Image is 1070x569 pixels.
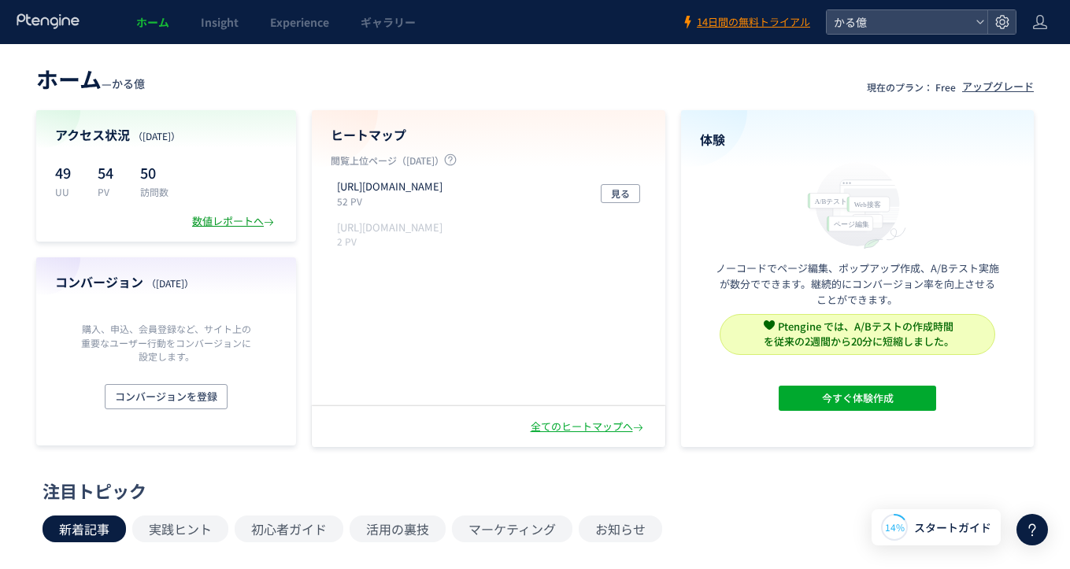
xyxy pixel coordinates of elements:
[776,319,956,349] span: カスタマイズすることで3ヶ月で10万人 LINE@友だち登録獲得可能。
[821,386,893,411] span: 今すぐ体験作成
[800,158,915,250] img: home_experience_onbo_jp-C5-EgdA0.svg
[601,184,640,203] button: 見る
[146,276,194,290] span: （[DATE]）
[55,185,79,198] p: UU
[112,76,145,91] span: かる億
[55,273,277,291] h4: コンバージョン
[452,515,572,542] button: マーケティング
[43,515,126,542] button: 新着記事
[105,384,228,409] button: コンバージョンを登録
[681,15,810,30] a: 14日間の無料トライアル
[716,260,999,308] p: ノーコードでページ編集、ポップアップ作成、A/Bテスト実施が数分でできます。継続的にコンバージョン率を向上させることができます。
[331,126,646,144] h4: ヒートマップ
[611,184,630,203] span: 見る
[867,80,956,94] p: 現在のプラン： Free
[136,14,169,30] span: ホーム
[697,15,810,30] span: 14日間の無料トライアル
[36,63,145,94] div: —
[36,63,102,94] span: ホーム
[98,185,121,198] p: PV
[914,519,991,536] span: スタートガイド
[55,126,277,144] h4: アクセス状況
[337,235,449,248] p: 2 PV
[829,10,969,34] span: かる億
[531,419,646,434] div: 全てのヒートマップへ
[192,214,277,229] div: 数値レポートへ
[885,520,905,534] span: 14%
[43,478,1020,503] div: 注目トピック
[98,160,121,185] p: 54
[337,194,449,208] p: 52 PV
[140,185,168,198] p: 訪問数
[761,320,772,331] img: svg+xml,%3c
[270,14,329,30] span: Experience
[132,515,228,542] button: 実践ヒント
[115,384,217,409] span: コンバージョンを登録
[331,153,646,173] p: 閲覧上位ページ（[DATE]）
[337,220,442,235] p: https://utage-system.com/page/JEKYKpotii9e
[235,515,343,542] button: 初心者ガイド
[579,515,662,542] button: お知らせ
[133,129,180,142] span: （[DATE]）
[201,14,239,30] span: Insight
[361,14,416,30] span: ギャラリー
[55,160,79,185] p: 49
[350,515,446,542] button: 活用の裏技
[337,179,442,194] p: https://utage-system.com/p/99Mpq3mNgbMV
[779,386,936,411] button: 今すぐ体験作成
[700,131,1016,149] h4: 体験
[140,160,168,185] p: 50
[77,322,255,362] p: 購入、申込、会員登録など、サイト上の重要なユーザー行動をコンバージョンに設定します。
[962,79,1034,94] div: アップグレード
[916,334,937,349] a: 詳細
